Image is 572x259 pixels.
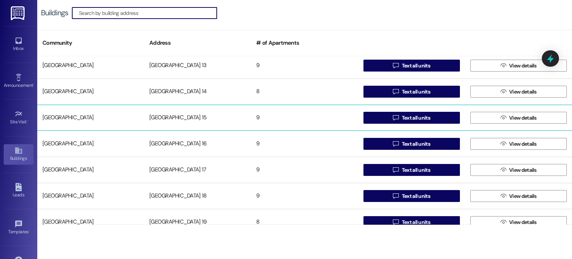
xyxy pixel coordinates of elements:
[4,181,34,201] a: Leads
[500,193,506,199] i: 
[402,88,430,96] span: Text all units
[470,190,567,202] button: View details
[500,167,506,173] i: 
[37,34,144,52] div: Community
[393,63,398,69] i: 
[402,62,430,70] span: Text all units
[363,216,460,228] button: Text all units
[37,215,144,230] div: [GEOGRAPHIC_DATA]
[500,115,506,121] i: 
[251,162,358,177] div: 9
[500,89,506,95] i: 
[251,110,358,125] div: 9
[4,218,34,238] a: Templates •
[144,84,251,99] div: [GEOGRAPHIC_DATA] 14
[251,136,358,151] div: 9
[402,218,430,226] span: Text all units
[470,60,567,72] button: View details
[402,114,430,122] span: Text all units
[402,166,430,174] span: Text all units
[251,215,358,230] div: 8
[363,190,460,202] button: Text all units
[37,58,144,73] div: [GEOGRAPHIC_DATA]
[509,114,537,122] span: View details
[393,219,398,225] i: 
[470,216,567,228] button: View details
[4,108,34,128] a: Site Visit •
[402,140,430,148] span: Text all units
[509,218,537,226] span: View details
[509,88,537,96] span: View details
[11,6,26,20] img: ResiDesk Logo
[251,34,358,52] div: # of Apartments
[363,112,460,124] button: Text all units
[37,162,144,177] div: [GEOGRAPHIC_DATA]
[470,138,567,150] button: View details
[363,60,460,72] button: Text all units
[470,164,567,176] button: View details
[500,141,506,147] i: 
[363,86,460,98] button: Text all units
[144,215,251,230] div: [GEOGRAPHIC_DATA] 19
[37,136,144,151] div: [GEOGRAPHIC_DATA]
[33,82,34,87] span: •
[144,58,251,73] div: [GEOGRAPHIC_DATA] 13
[29,228,30,233] span: •
[393,167,398,173] i: 
[509,62,537,70] span: View details
[37,110,144,125] div: [GEOGRAPHIC_DATA]
[363,164,460,176] button: Text all units
[363,138,460,150] button: Text all units
[144,189,251,203] div: [GEOGRAPHIC_DATA] 18
[393,141,398,147] i: 
[251,58,358,73] div: 9
[251,189,358,203] div: 9
[509,166,537,174] span: View details
[470,112,567,124] button: View details
[144,162,251,177] div: [GEOGRAPHIC_DATA] 17
[393,115,398,121] i: 
[37,84,144,99] div: [GEOGRAPHIC_DATA]
[4,144,34,164] a: Buildings
[37,189,144,203] div: [GEOGRAPHIC_DATA]
[251,84,358,99] div: 8
[509,192,537,200] span: View details
[27,118,28,123] span: •
[144,110,251,125] div: [GEOGRAPHIC_DATA] 15
[41,9,68,17] div: Buildings
[144,34,251,52] div: Address
[500,219,506,225] i: 
[144,136,251,151] div: [GEOGRAPHIC_DATA] 16
[509,140,537,148] span: View details
[393,89,398,95] i: 
[393,193,398,199] i: 
[500,63,506,69] i: 
[402,192,430,200] span: Text all units
[4,34,34,54] a: Inbox
[79,8,217,18] input: Search by building address
[470,86,567,98] button: View details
